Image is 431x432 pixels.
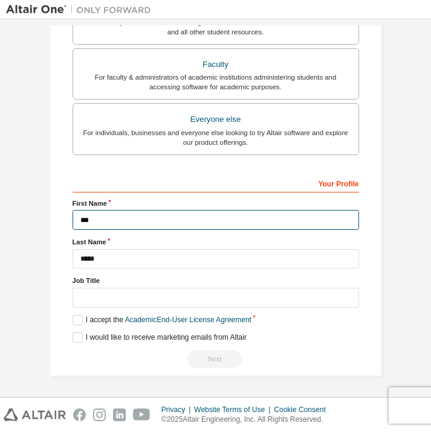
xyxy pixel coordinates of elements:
p: © 2025 Altair Engineering, Inc. All Rights Reserved. [161,415,333,425]
label: Job Title [73,276,359,285]
div: Everyone else [80,111,351,128]
img: facebook.svg [73,408,86,421]
img: linkedin.svg [113,408,126,421]
div: Cookie Consent [274,405,332,415]
div: For individuals, businesses and everyone else looking to try Altair software and explore our prod... [80,128,351,147]
div: Privacy [161,405,194,415]
label: First Name [73,199,359,208]
label: Last Name [73,237,359,247]
img: altair_logo.svg [4,408,66,421]
div: Your Profile [73,173,359,192]
label: I would like to receive marketing emails from Altair [73,332,247,343]
label: I accept the [73,315,251,325]
div: Read and acccept EULA to continue [73,350,359,368]
div: Faculty [80,56,351,73]
a: Academic End-User License Agreement [125,316,251,324]
img: Altair One [6,4,157,16]
div: For currently enrolled students looking to access the free Altair Student Edition bundle and all ... [80,17,351,37]
img: youtube.svg [133,408,151,421]
img: instagram.svg [93,408,106,421]
div: For faculty & administrators of academic institutions administering students and accessing softwa... [80,72,351,92]
div: Website Terms of Use [194,405,274,415]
